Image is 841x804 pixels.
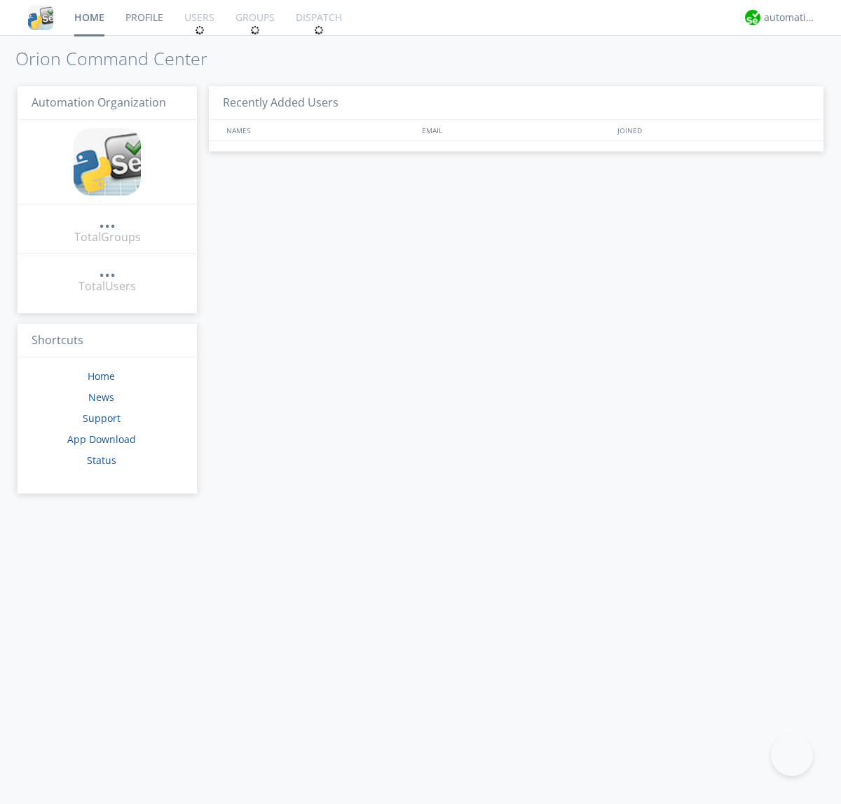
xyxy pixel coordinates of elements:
[764,11,816,25] div: automation+atlas
[32,95,166,110] span: Automation Organization
[250,25,260,35] img: spin.svg
[88,369,115,383] a: Home
[74,229,141,245] div: Total Groups
[223,120,415,140] div: NAMES
[83,411,121,425] a: Support
[88,390,114,404] a: News
[99,262,116,278] a: ...
[28,5,53,30] img: cddb5a64eb264b2086981ab96f4c1ba7
[99,213,116,229] a: ...
[418,120,614,140] div: EMAIL
[18,324,197,358] h3: Shortcuts
[87,454,116,467] a: Status
[74,128,141,196] img: cddb5a64eb264b2086981ab96f4c1ba7
[614,120,810,140] div: JOINED
[745,10,760,25] img: d2d01cd9b4174d08988066c6d424eccd
[78,278,136,294] div: Total Users
[771,734,813,776] iframe: Toggle Customer Support
[195,25,205,35] img: spin.svg
[99,262,116,276] div: ...
[314,25,324,35] img: spin.svg
[99,213,116,227] div: ...
[209,86,823,121] h3: Recently Added Users
[67,432,136,446] a: App Download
